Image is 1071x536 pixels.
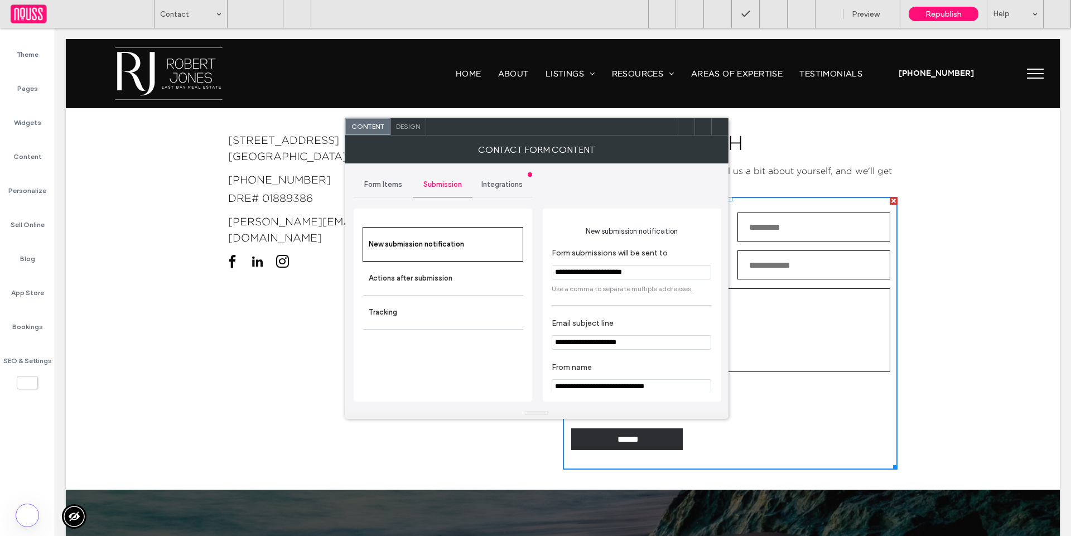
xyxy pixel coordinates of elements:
[369,267,518,289] label: Actions after submission
[396,122,420,131] span: Design
[552,265,711,279] input: Form submissions will be sent to
[12,316,43,332] label: Bookings
[20,248,35,264] label: Blog
[841,32,922,59] a: [PHONE_NUMBER]
[17,78,38,94] label: Pages
[11,214,45,230] label: Sell Online
[844,32,919,59] span: [PHONE_NUMBER]
[17,44,38,60] label: Theme
[552,247,707,260] label: Form submissions will be sent to
[925,9,962,19] span: Republish
[8,180,46,196] label: Personalize
[552,317,707,331] label: Email subject line
[13,146,42,162] label: Content
[423,180,462,189] span: Submission
[11,282,44,298] label: App Store
[628,39,737,53] a: Areas Of Expertise
[515,351,685,395] iframe: reCAPTCHA
[483,39,549,53] a: Listings
[852,9,880,19] span: Preview
[481,180,523,189] span: Integrations
[552,335,711,350] input: Email subject line
[435,39,483,53] a: About
[7,476,32,501] div: Accessibility Menu
[369,301,518,323] label: Tracking
[369,233,517,255] label: New submission notification
[552,284,711,294] span: Use a comma to separate multiple addresses.
[173,165,258,176] span: DRE# 01889386
[364,180,402,189] span: Form Items
[351,122,384,131] span: Content
[549,39,628,53] a: Resources
[193,224,212,246] a: linkedin
[3,350,52,366] label: SEO & Settings
[393,39,435,53] a: Home
[552,361,707,375] label: From name
[168,224,187,246] a: facebook
[218,224,237,246] a: instagram
[173,188,370,215] a: [PERSON_NAME][EMAIL_ADDRESS][DOMAIN_NAME]
[14,112,41,128] label: Widgets
[508,138,837,161] span: Let's get this conversation started. Tell us a bit about yourself, and we'll get in touch as soon...
[173,107,284,118] span: [STREET_ADDRESS]
[345,136,729,163] div: Contact Form Content
[736,39,816,53] a: Testimonials
[586,221,678,235] span: New submission notification
[61,20,168,72] img: A white background with a few lines on it
[966,31,995,60] button: menu
[552,379,711,394] input: From name
[508,104,691,125] span: GET IN TOUCH
[173,146,276,157] a: [PHONE_NUMBER]
[173,123,292,134] span: [GEOGRAPHIC_DATA]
